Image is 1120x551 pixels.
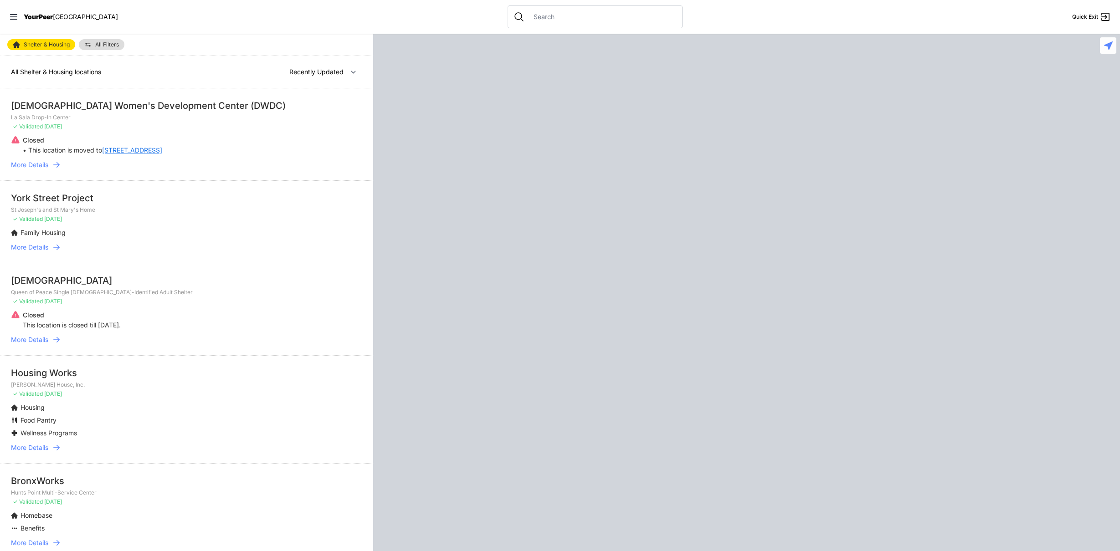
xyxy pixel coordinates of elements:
a: Quick Exit [1072,11,1111,22]
input: Search [528,12,677,21]
span: YourPeer [24,13,53,20]
p: • This location is moved to [23,146,162,155]
p: [PERSON_NAME] House, Inc. [11,381,362,388]
div: [DEMOGRAPHIC_DATA] [11,274,362,287]
span: ✓ Validated [13,298,43,305]
p: Closed [23,136,162,145]
a: More Details [11,160,362,169]
span: Benefits [21,524,45,532]
span: ✓ Validated [13,123,43,130]
span: Family Housing [21,229,66,236]
a: YourPeer[GEOGRAPHIC_DATA] [24,14,118,20]
span: More Details [11,538,48,547]
div: [DEMOGRAPHIC_DATA] Women's Development Center (DWDC) [11,99,362,112]
span: [DATE] [44,498,62,505]
span: All Filters [95,42,119,47]
span: [DATE] [44,298,62,305]
span: Housing [21,403,45,411]
div: BronxWorks [11,474,362,487]
span: More Details [11,160,48,169]
span: Food Pantry [21,416,57,424]
p: Closed [23,311,121,320]
span: Shelter & Housing [24,42,70,47]
span: Homebase [21,511,52,519]
a: More Details [11,335,362,344]
a: [STREET_ADDRESS] [102,146,162,155]
a: Shelter & Housing [7,39,75,50]
p: This location is closed till [DATE]. [23,321,121,330]
span: Wellness Programs [21,429,77,437]
span: ✓ Validated [13,215,43,222]
span: [DATE] [44,390,62,397]
span: [DATE] [44,123,62,130]
span: [GEOGRAPHIC_DATA] [53,13,118,20]
span: ✓ Validated [13,390,43,397]
a: More Details [11,243,362,252]
p: St Joseph's and St Mary's Home [11,206,362,214]
span: More Details [11,243,48,252]
span: ✓ Validated [13,498,43,505]
span: More Details [11,443,48,452]
span: [DATE] [44,215,62,222]
span: Quick Exit [1072,13,1098,20]
a: More Details [11,538,362,547]
div: York Street Project [11,192,362,204]
a: All Filters [79,39,124,50]
a: More Details [11,443,362,452]
div: Housing Works [11,367,362,379]
p: Hunts Point Multi-Service Center [11,489,362,496]
p: La Sala Drop-In Center [11,114,362,121]
span: All Shelter & Housing locations [11,68,101,76]
span: More Details [11,335,48,344]
p: Queen of Peace Single [DEMOGRAPHIC_DATA]-Identified Adult Shelter [11,289,362,296]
